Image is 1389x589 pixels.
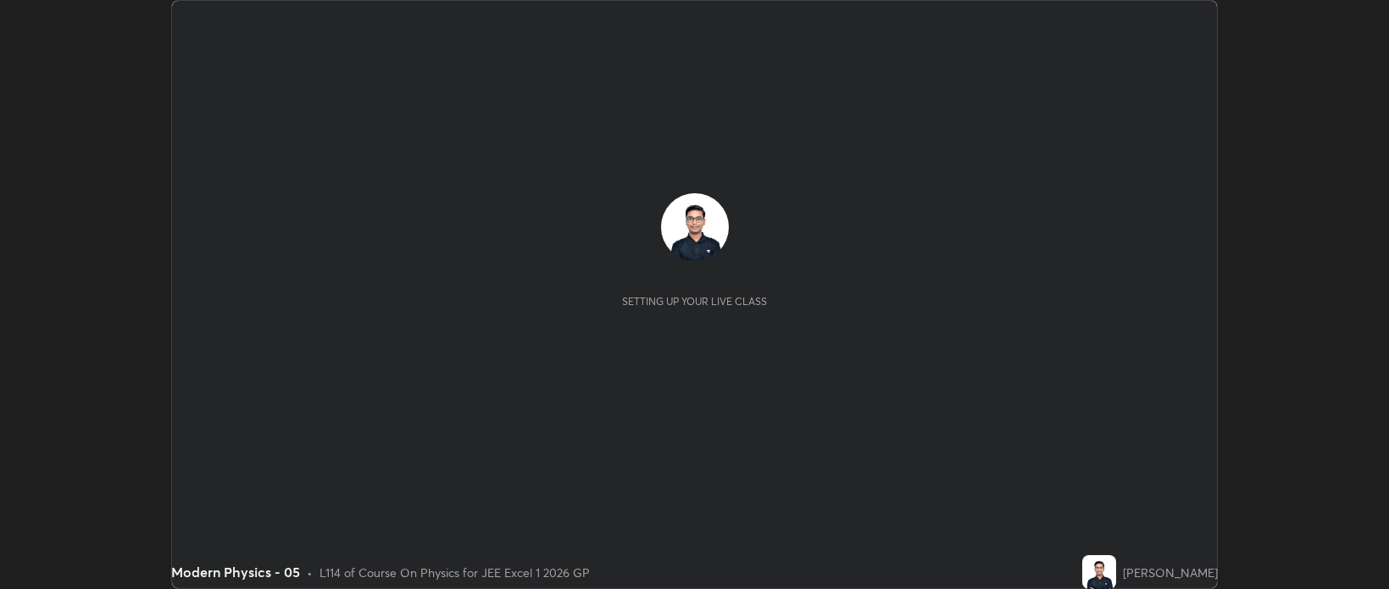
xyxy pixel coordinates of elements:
img: 37aae379bbc94e87a747325de2c98c16.jpg [1082,555,1116,589]
div: • [307,564,313,581]
div: L114 of Course On Physics for JEE Excel 1 2026 GP [319,564,590,581]
div: Modern Physics - 05 [171,562,300,582]
img: 37aae379bbc94e87a747325de2c98c16.jpg [661,193,729,261]
div: [PERSON_NAME] [1123,564,1218,581]
div: Setting up your live class [622,295,767,308]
